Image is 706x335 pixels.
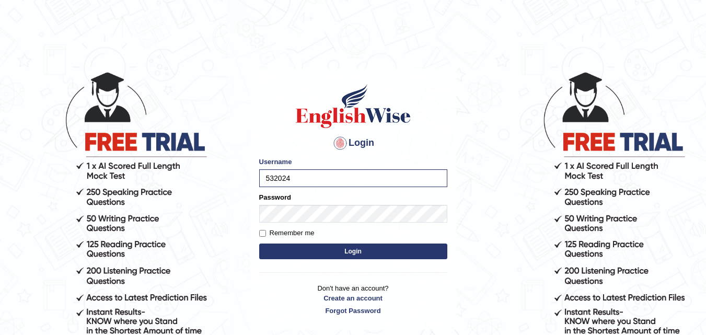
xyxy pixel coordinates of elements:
[259,157,292,167] label: Username
[259,230,266,237] input: Remember me
[259,244,447,259] button: Login
[259,228,315,238] label: Remember me
[259,306,447,316] a: Forgot Password
[294,83,413,130] img: Logo of English Wise sign in for intelligent practice with AI
[259,283,447,316] p: Don't have an account?
[259,192,291,202] label: Password
[259,293,447,303] a: Create an account
[259,135,447,152] h4: Login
